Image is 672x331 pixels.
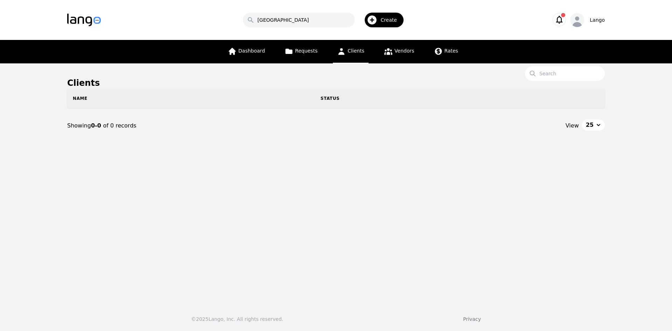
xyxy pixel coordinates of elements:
[590,16,605,23] div: Lango
[191,316,283,323] div: © 2025 Lango, Inc. All rights reserved.
[348,48,364,54] span: Clients
[394,48,414,54] span: Vendors
[380,16,402,23] span: Create
[582,119,605,131] button: 25
[333,40,369,63] a: Clients
[566,122,579,130] span: View
[444,48,458,54] span: Rates
[67,109,605,143] nav: Page navigation
[570,13,605,27] button: Lango
[463,316,481,322] a: Privacy
[67,77,605,89] h1: Clients
[238,48,265,54] span: Dashboard
[91,122,103,129] span: 0-0
[380,40,418,63] a: Vendors
[430,40,462,63] a: Rates
[67,14,101,26] img: Logo
[280,40,322,63] a: Requests
[315,89,605,108] th: Status
[525,66,605,81] input: Search
[67,89,315,108] th: Name
[355,10,408,30] button: Create
[67,122,336,130] div: Showing of 0 records
[224,40,269,63] a: Dashboard
[586,121,594,129] span: 25
[243,13,355,27] input: Find jobs, services & companies
[295,48,317,54] span: Requests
